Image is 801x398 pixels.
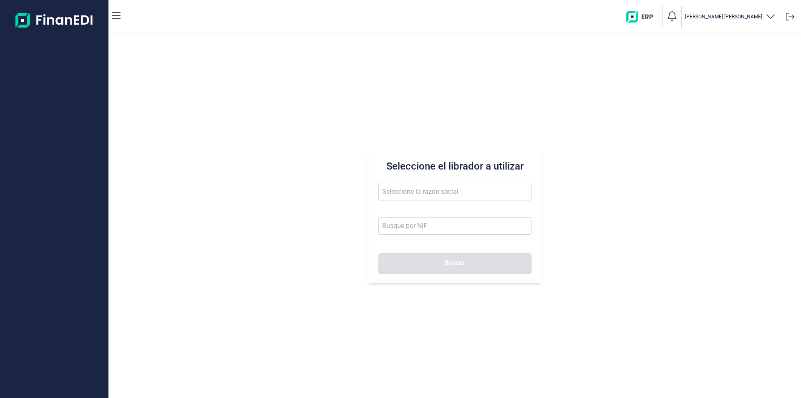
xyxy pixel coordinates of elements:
[378,217,531,235] input: Busque por NIF
[378,183,531,200] input: Seleccione la razón social
[378,160,531,173] h3: Seleccione el librador a utilizar
[15,7,93,33] img: Logo de aplicación
[685,11,776,23] button: [PERSON_NAME] [PERSON_NAME]
[685,13,762,20] p: [PERSON_NAME] [PERSON_NAME]
[626,11,659,23] img: erp
[444,260,465,266] span: Buscar
[378,253,531,273] button: Buscar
